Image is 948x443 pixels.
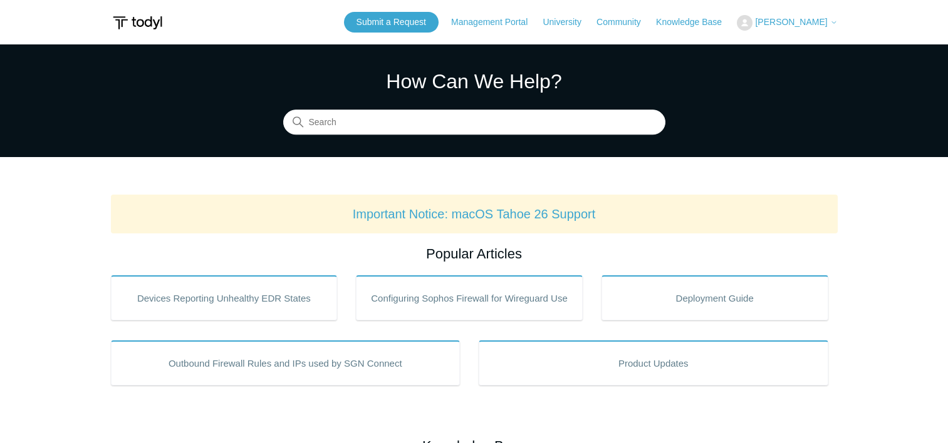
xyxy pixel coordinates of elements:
[479,340,828,385] a: Product Updates
[755,17,827,27] span: [PERSON_NAME]
[656,16,734,29] a: Knowledge Base
[344,12,439,33] a: Submit a Request
[356,275,583,320] a: Configuring Sophos Firewall for Wireguard Use
[737,15,837,31] button: [PERSON_NAME]
[283,66,665,96] h1: How Can We Help?
[353,207,596,221] a: Important Notice: macOS Tahoe 26 Support
[596,16,654,29] a: Community
[111,11,164,34] img: Todyl Support Center Help Center home page
[602,275,828,320] a: Deployment Guide
[543,16,593,29] a: University
[111,340,461,385] a: Outbound Firewall Rules and IPs used by SGN Connect
[111,243,838,264] h2: Popular Articles
[451,16,540,29] a: Management Portal
[283,110,665,135] input: Search
[111,275,338,320] a: Devices Reporting Unhealthy EDR States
